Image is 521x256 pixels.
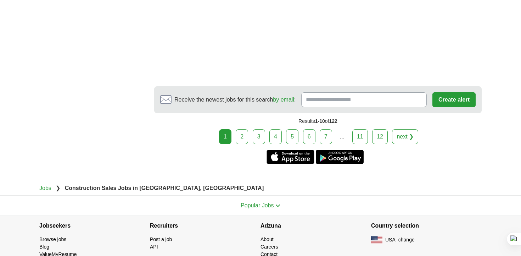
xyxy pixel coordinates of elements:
[236,129,248,144] a: 2
[320,129,332,144] a: 7
[392,129,418,144] a: next ❯
[335,130,349,144] div: ...
[372,129,388,144] a: 12
[303,129,315,144] a: 6
[286,129,298,144] a: 5
[39,244,49,250] a: Blog
[253,129,265,144] a: 3
[316,150,364,164] a: Get the Android app
[260,236,274,242] a: About
[39,236,66,242] a: Browse jobs
[150,236,172,242] a: Post a job
[154,113,482,129] div: Results of
[174,96,296,104] span: Receive the newest jobs for this search :
[267,150,314,164] a: Get the iPhone app
[432,92,476,107] button: Create alert
[398,236,415,244] button: change
[273,97,294,103] a: by email
[371,236,382,244] img: US flag
[150,244,158,250] a: API
[269,129,282,144] a: 4
[39,185,51,191] a: Jobs
[275,204,280,207] img: toggle icon
[352,129,368,144] a: 11
[315,118,325,124] span: 1-10
[260,244,278,250] a: Careers
[241,202,274,208] span: Popular Jobs
[65,185,264,191] strong: Construction Sales Jobs in [GEOGRAPHIC_DATA], [GEOGRAPHIC_DATA]
[56,185,60,191] span: ❯
[219,129,231,144] div: 1
[329,118,337,124] span: 122
[371,216,482,236] h4: Country selection
[385,236,396,244] span: USA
